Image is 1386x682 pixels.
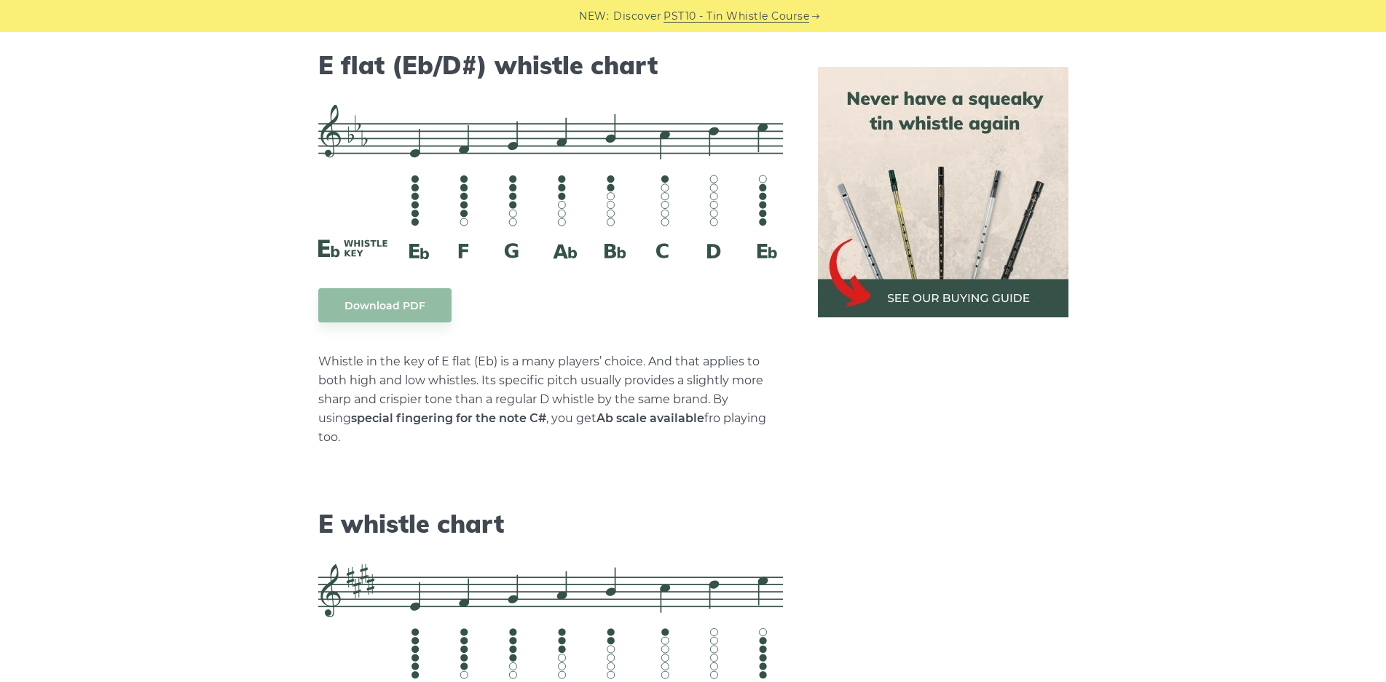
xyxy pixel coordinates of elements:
[596,411,704,425] strong: Ab scale available
[613,8,661,25] span: Discover
[318,509,783,539] h2: E whistle chart
[318,105,783,258] img: E flat (Eb) Whistle Fingering Chart And Notes
[818,67,1068,317] img: tin whistle buying guide
[318,51,783,81] h2: E flat (Eb/D#) whistle chart
[318,352,783,447] p: Whistle in the key of E flat (Eb) is a many players’ choice. And that applies to both high and lo...
[579,8,609,25] span: NEW:
[318,288,452,322] a: Download PDF
[664,8,809,25] a: PST10 - Tin Whistle Course
[351,411,546,425] strong: special fingering for the note C#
